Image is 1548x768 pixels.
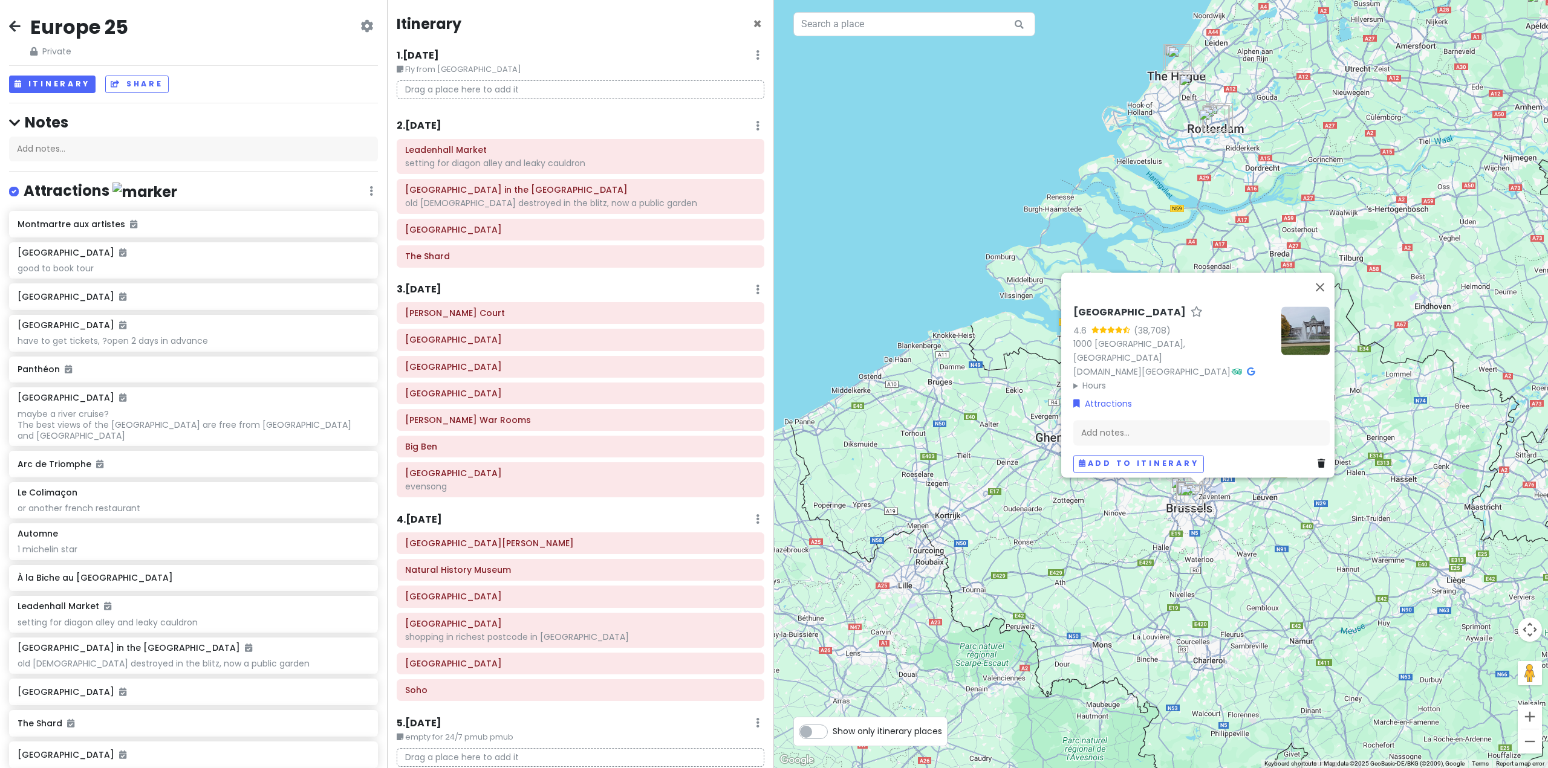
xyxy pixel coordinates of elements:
h6: Leadenhall Market [405,144,756,155]
h6: À la Biche au [GEOGRAPHIC_DATA] [18,572,369,583]
div: Market Hall [1206,103,1232,130]
h6: [GEOGRAPHIC_DATA] [18,392,126,403]
div: Add notes... [1073,420,1330,445]
div: Marriott Executive Apartments Brussels, European Quarter [1180,485,1206,511]
div: Frederic Blondeel Chocolate Factory & Shop [1171,477,1197,504]
a: Terms [1472,760,1489,767]
h6: Victoria and Albert Museum [405,538,756,549]
h6: Panthéon [18,364,369,375]
small: Fly from [GEOGRAPHIC_DATA] [397,63,764,76]
h6: Automne [18,528,58,539]
div: Royal Gallery of Saint Hubert [1177,482,1203,508]
a: Star place [1191,306,1203,319]
div: setting for diagon alley and leaky cauldron [405,158,756,169]
h6: Big Ben [405,441,756,452]
div: NEUHAUS Bruxelles Grand Place [1176,482,1203,508]
h6: Westminster Abbey [405,468,756,479]
img: marker [112,182,177,201]
h6: 1 . [DATE] [397,50,439,62]
h6: 4 . [DATE] [397,514,442,526]
a: Delete place [1318,457,1330,470]
div: setting for diagon alley and leaky cauldron [18,617,369,628]
div: Sablon [1177,485,1203,511]
span: Private [30,45,128,58]
i: Added to itinerary [104,602,111,610]
h6: [GEOGRAPHIC_DATA] [18,320,126,331]
h6: The Shard [18,718,369,729]
i: Google Maps [1247,367,1255,376]
span: Close itinerary [753,14,762,34]
h6: Tower of London [405,224,756,235]
div: · [1073,306,1272,392]
i: Tripadvisor [1232,367,1242,376]
button: Share [105,76,168,93]
div: Parc du Cinquantenaire [1185,484,1211,511]
div: good to book tour [18,263,369,274]
div: Mauritshuis [1168,46,1194,73]
div: Royal Delft [1179,74,1206,101]
h4: Attractions [24,181,177,201]
div: Delfshaven [1198,109,1225,135]
a: 1000 [GEOGRAPHIC_DATA], [GEOGRAPHIC_DATA] [1073,338,1185,364]
summary: Hours [1073,379,1272,392]
a: [DOMAIN_NAME][GEOGRAPHIC_DATA] [1073,366,1231,378]
a: Report a map error [1496,760,1544,767]
h6: Leadenhall Market [18,601,111,611]
div: old [DEMOGRAPHIC_DATA] destroyed in the blitz, now a public garden [18,658,369,669]
i: Added to itinerary [65,365,72,373]
h6: Le Colimaçon [18,487,77,498]
i: Added to itinerary [119,393,126,402]
div: evensong [405,481,756,492]
h6: 5 . [DATE] [397,717,441,730]
i: Added to itinerary [130,220,137,228]
h6: Churchill War Rooms [405,415,756,425]
img: Picture of the place [1281,306,1330,355]
div: Art Depot Museum Boijmans Van Beuningen [1202,106,1229,132]
div: shopping in richest postcode in [GEOGRAPHIC_DATA] [405,631,756,642]
i: Added to itinerary [96,460,103,468]
button: Close [753,17,762,31]
h6: Soho [405,685,756,695]
p: Drag a place here to add it [397,80,764,99]
div: Witte de Withstraat [1203,105,1230,132]
h6: [GEOGRAPHIC_DATA] in the [GEOGRAPHIC_DATA] [18,642,252,653]
h6: Arc de Triomphe [18,459,369,470]
h2: Europe 25 [30,15,128,40]
div: 4.6 [1073,324,1091,337]
div: 1 michelin star [18,544,369,555]
i: Added to itinerary [119,321,126,329]
h6: [GEOGRAPHIC_DATA] [1073,306,1186,319]
div: Café Georgette [1176,481,1203,508]
div: or another french restaurant [18,503,369,514]
div: Panorama Mesdag [1165,45,1192,71]
h6: 2 . [DATE] [397,120,441,132]
h6: The Shard [405,251,756,262]
button: Close [1306,273,1335,302]
i: Added to itinerary [245,644,252,652]
h6: [GEOGRAPHIC_DATA] [18,749,369,760]
h6: Regent Street [405,618,756,629]
h6: [GEOGRAPHIC_DATA] [18,247,126,258]
div: (38,708) [1134,324,1171,337]
div: Peace Palace [1163,44,1190,71]
button: Drag Pegman onto the map to open Street View [1518,661,1542,685]
h4: Notes [9,113,378,132]
h6: Oxford Street [405,658,756,669]
i: Added to itinerary [119,750,126,759]
small: empty for 24/7 pmub pmub [397,731,764,743]
button: Map camera controls [1518,618,1542,642]
button: Zoom in [1518,705,1542,729]
i: Added to itinerary [119,688,126,696]
h6: Natural History Museum [405,564,756,575]
input: Search a place [793,12,1035,36]
h6: St Dunstan in the East Church Garden [405,184,756,195]
span: Show only itinerary places [833,724,942,738]
img: Google [777,752,817,768]
i: Added to itinerary [67,719,74,728]
h6: Hyde Park [405,591,756,602]
i: Added to itinerary [119,248,126,257]
button: Add to itinerary [1073,455,1204,473]
h6: Covent Garden [405,334,756,345]
i: Added to itinerary [119,292,126,301]
div: have to get tickets, ?open 2 days in advance [18,335,369,346]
